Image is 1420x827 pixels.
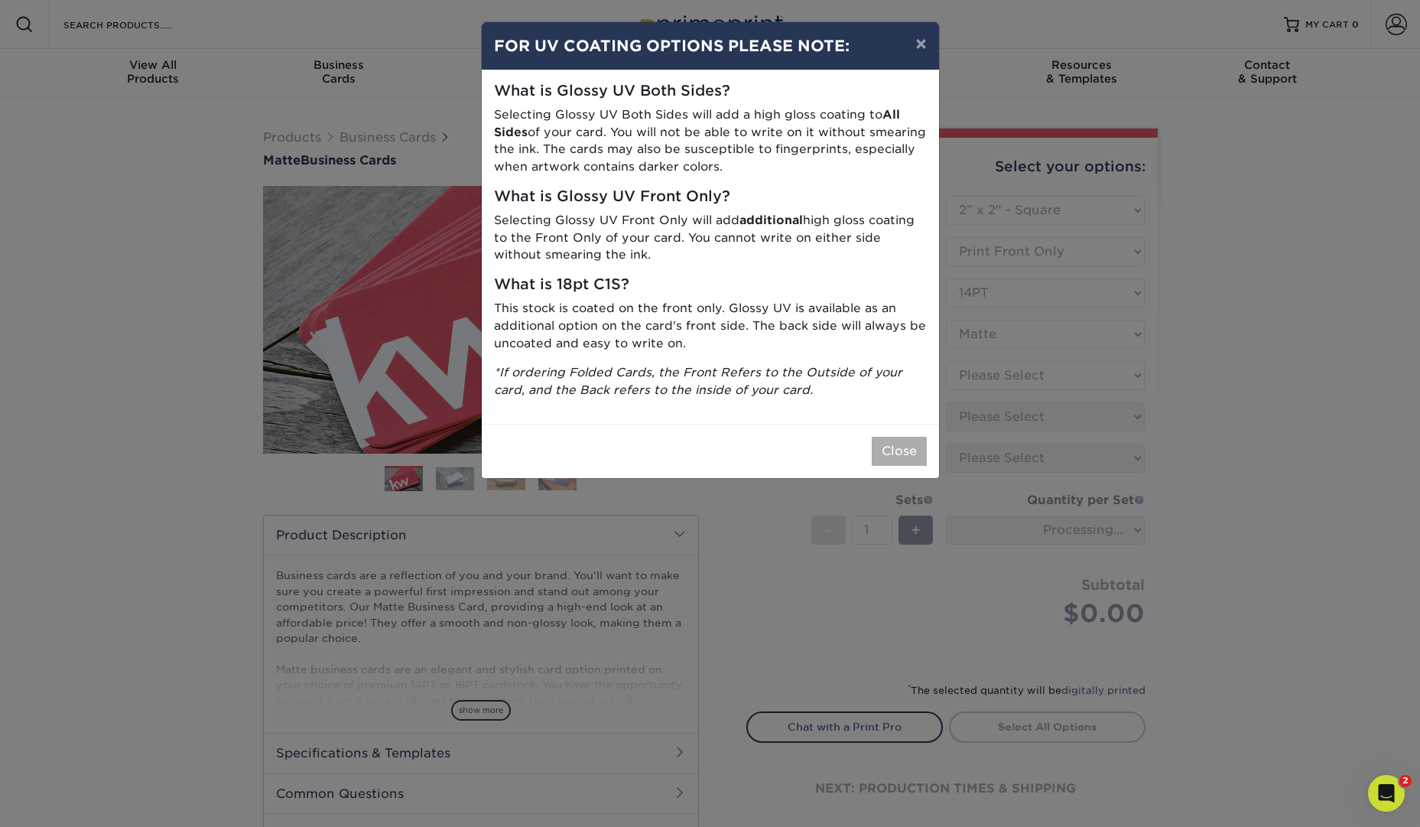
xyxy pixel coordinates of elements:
h5: What is Glossy UV Front Only? [494,188,927,206]
iframe: Intercom live chat [1368,775,1405,812]
h4: FOR UV COATING OPTIONS PLEASE NOTE: [494,34,927,57]
strong: additional [739,213,803,227]
button: × [903,22,938,65]
strong: All Sides [494,107,900,139]
i: *If ordering Folded Cards, the Front Refers to the Outside of your card, and the Back refers to t... [494,365,902,397]
p: Selecting Glossy UV Front Only will add high gloss coating to the Front Only of your card. You ca... [494,212,927,264]
p: Selecting Glossy UV Both Sides will add a high gloss coating to of your card. You will not be abl... [494,106,927,176]
span: 2 [1399,775,1412,787]
button: Close [872,437,927,466]
h5: What is Glossy UV Both Sides? [494,83,927,100]
p: This stock is coated on the front only. Glossy UV is available as an additional option on the car... [494,300,927,352]
h5: What is 18pt C1S? [494,276,927,294]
